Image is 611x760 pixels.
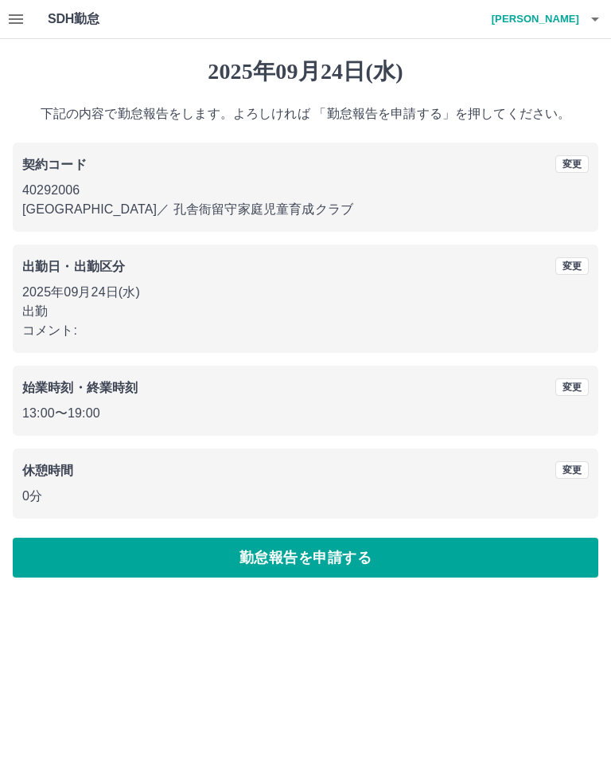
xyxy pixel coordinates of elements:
[22,200,589,219] p: [GEOGRAPHIC_DATA] ／ 孔舎衙留守家庭児童育成クラブ
[555,155,589,173] button: 変更
[22,158,87,171] b: 契約コード
[13,538,598,578] button: 勤怠報告を申請する
[555,378,589,396] button: 変更
[555,461,589,479] button: 変更
[22,381,138,394] b: 始業時刻・終業時刻
[22,283,589,302] p: 2025年09月24日(水)
[22,464,74,477] b: 休憩時間
[13,104,598,123] p: 下記の内容で勤怠報告をします。よろしければ 「勤怠報告を申請する」を押してください。
[22,487,589,506] p: 0分
[22,404,589,423] p: 13:00 〜 19:00
[555,257,589,275] button: 変更
[22,321,589,340] p: コメント:
[13,58,598,85] h1: 2025年09月24日(水)
[22,260,125,273] b: 出勤日・出勤区分
[22,181,589,200] p: 40292006
[22,302,589,321] p: 出勤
